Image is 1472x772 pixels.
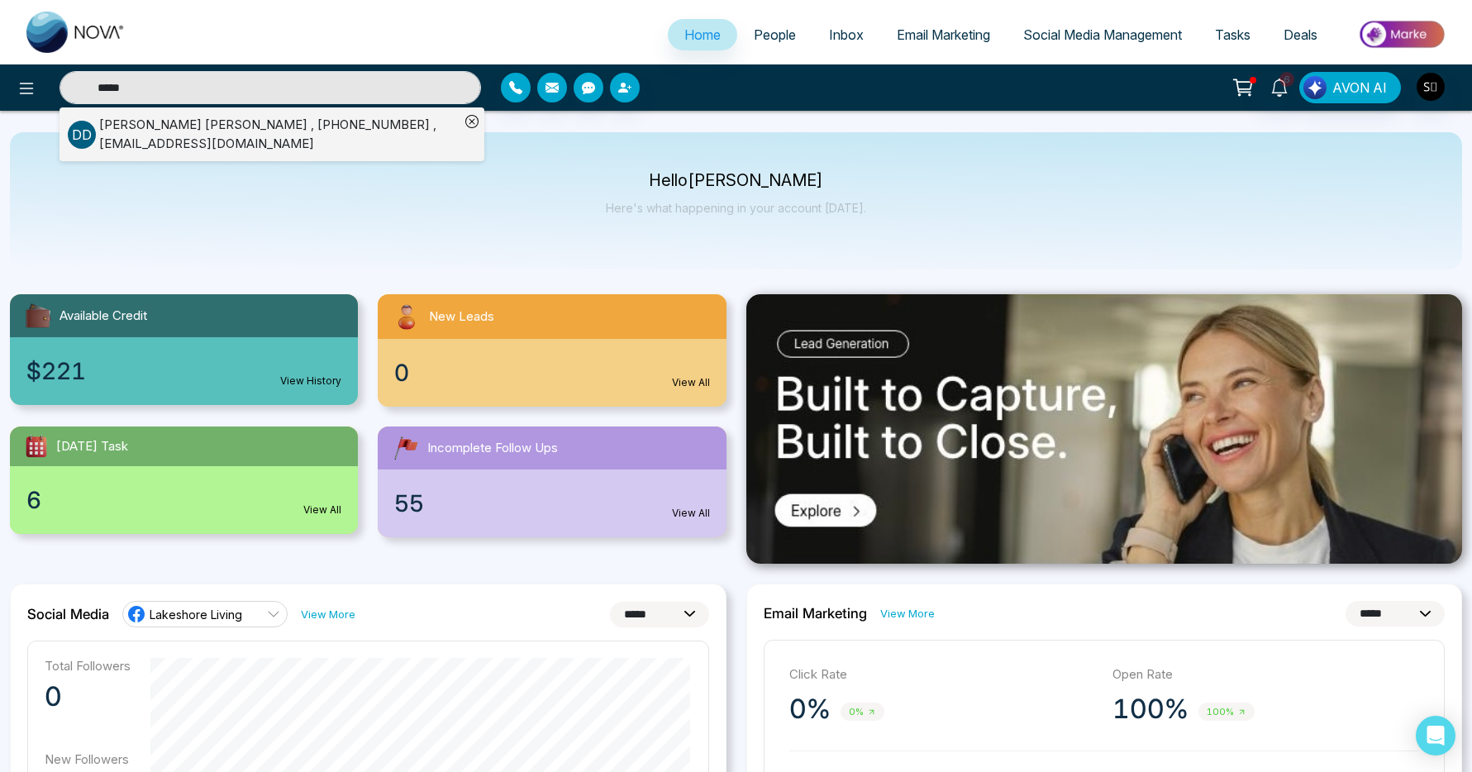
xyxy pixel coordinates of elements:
a: Home [668,19,737,50]
a: Email Marketing [880,19,1007,50]
span: Tasks [1215,26,1250,43]
img: Market-place.gif [1342,16,1462,53]
p: Click Rate [789,665,1096,684]
a: Social Media Management [1007,19,1198,50]
span: $221 [26,354,86,388]
img: followUps.svg [391,433,421,463]
span: 6 [26,483,41,517]
a: Inbox [812,19,880,50]
span: [DATE] Task [56,437,128,456]
a: Incomplete Follow Ups55View All [368,427,736,537]
a: View History [280,374,341,388]
a: View More [880,606,935,622]
span: New Leads [429,307,494,326]
a: 6 [1260,72,1299,101]
span: Lakeshore Living [150,607,242,622]
span: Inbox [829,26,864,43]
h2: Email Marketing [764,605,867,622]
p: D D [68,121,96,149]
p: 100% [1112,693,1189,726]
span: AVON AI [1332,78,1387,98]
a: View All [672,506,710,521]
span: People [754,26,796,43]
p: 0% [789,693,831,726]
a: View All [303,503,341,517]
span: 0 [394,355,409,390]
p: Here's what happening in your account [DATE]. [606,201,866,215]
img: Lead Flow [1303,76,1327,99]
img: todayTask.svg [23,433,50,460]
img: newLeads.svg [391,301,422,332]
p: Hello [PERSON_NAME] [606,174,866,188]
a: Tasks [1198,19,1267,50]
a: View More [301,607,355,622]
div: [PERSON_NAME] [PERSON_NAME] , [PHONE_NUMBER] , [EMAIL_ADDRESS][DOMAIN_NAME] [99,116,460,153]
a: New Leads0View All [368,294,736,407]
span: Social Media Management [1023,26,1182,43]
div: Open Intercom Messenger [1416,716,1455,755]
span: 0% [841,703,884,722]
p: 0 [45,680,131,713]
img: availableCredit.svg [23,301,53,331]
button: AVON AI [1299,72,1401,103]
span: Home [684,26,721,43]
span: 100% [1198,703,1255,722]
span: 55 [394,486,424,521]
span: 6 [1279,72,1294,87]
img: . [746,294,1463,564]
a: View All [672,375,710,390]
p: New Followers [45,751,131,767]
span: Email Marketing [897,26,990,43]
p: Open Rate [1112,665,1419,684]
span: Deals [1284,26,1317,43]
span: Incomplete Follow Ups [427,439,558,458]
h2: Social Media [27,606,109,622]
img: User Avatar [1417,73,1445,101]
a: People [737,19,812,50]
p: Total Followers [45,658,131,674]
img: Nova CRM Logo [26,12,126,53]
a: Deals [1267,19,1334,50]
span: Available Credit [60,307,147,326]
